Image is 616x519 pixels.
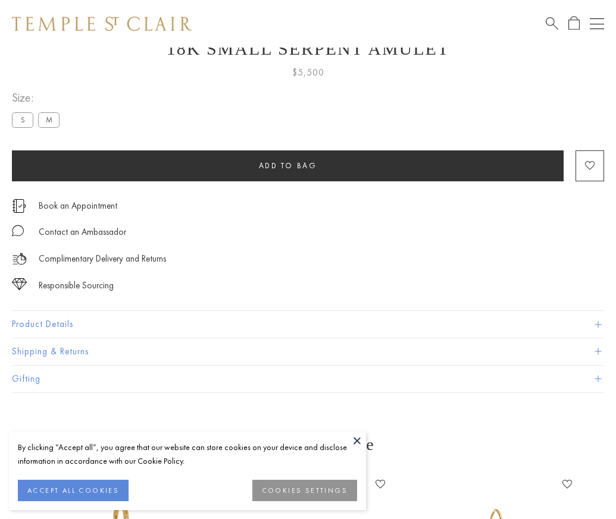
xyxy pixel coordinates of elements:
[39,225,126,240] div: Contact an Ambassador
[12,17,192,31] img: Temple St. Clair
[12,150,564,181] button: Add to bag
[12,112,33,127] label: S
[12,88,64,108] span: Size:
[39,278,114,293] div: Responsible Sourcing
[18,441,357,468] div: By clicking “Accept all”, you agree that our website can store cookies on your device and disclos...
[39,199,117,212] a: Book an Appointment
[12,225,24,237] img: MessageIcon-01_2.svg
[259,161,317,171] span: Add to bag
[12,39,604,59] h1: 18K Small Serpent Amulet
[18,480,129,501] button: ACCEPT ALL COOKIES
[12,251,27,266] img: icon_delivery.svg
[12,366,604,392] button: Gifting
[568,16,580,31] a: Open Shopping Bag
[546,16,558,31] a: Search
[12,278,27,290] img: icon_sourcing.svg
[252,480,357,501] button: COOKIES SETTINGS
[39,251,166,266] p: Complimentary Delivery and Returns
[12,199,26,213] img: icon_appointment.svg
[12,311,604,338] button: Product Details
[292,65,324,80] span: $5,500
[38,112,60,127] label: M
[12,338,604,365] button: Shipping & Returns
[590,17,604,31] button: Open navigation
